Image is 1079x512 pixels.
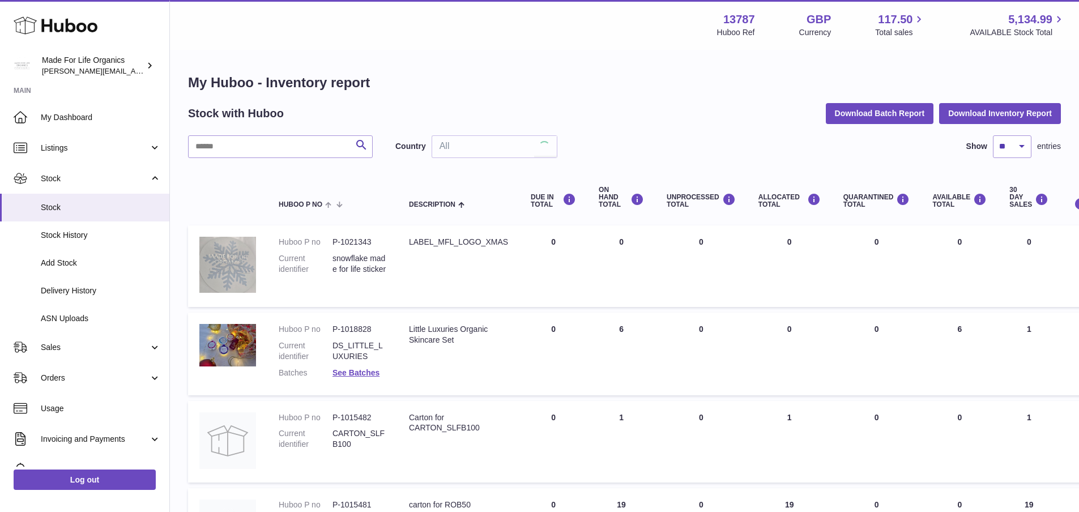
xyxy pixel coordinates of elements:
a: Log out [14,470,156,490]
dt: Huboo P no [279,237,332,248]
dd: P-1018828 [332,324,386,335]
dt: Huboo P no [279,500,332,510]
td: 0 [921,401,998,483]
td: 0 [519,225,587,307]
div: Huboo Ref [717,27,755,38]
span: 0 [875,237,879,246]
td: 1 [998,313,1060,395]
div: QUARANTINED Total [843,193,910,208]
strong: 13787 [723,12,755,27]
span: Delivery History [41,285,161,296]
span: 0 [875,413,879,422]
span: Invoicing and Payments [41,434,149,445]
td: 1 [587,401,655,483]
label: Show [966,141,987,152]
td: 6 [921,313,998,395]
td: 6 [587,313,655,395]
td: 0 [998,225,1060,307]
span: 0 [875,325,879,334]
dd: DS_LITTLE_LUXURIES [332,340,386,362]
dt: Huboo P no [279,412,332,423]
span: Stock History [41,230,161,241]
dd: P-1015482 [332,412,386,423]
span: ASN Uploads [41,313,161,324]
span: Stock [41,202,161,213]
a: 117.50 Total sales [875,12,926,38]
dt: Current identifier [279,253,332,275]
span: Sales [41,342,149,353]
div: LABEL_MFL_LOGO_XMAS [409,237,508,248]
td: 1 [998,401,1060,483]
button: Download Inventory Report [939,103,1061,123]
span: AVAILABLE Stock Total [970,27,1065,38]
div: UNPROCESSED Total [667,193,736,208]
dd: P-1021343 [332,237,386,248]
div: DUE IN TOTAL [531,193,576,208]
span: Cases [41,464,161,475]
td: 0 [655,401,747,483]
dd: P-1015481 [332,500,386,510]
td: 0 [747,313,832,395]
img: product image [199,324,256,366]
label: Country [395,141,426,152]
dd: snowflake made for life sticker [332,253,386,275]
span: My Dashboard [41,112,161,123]
span: Usage [41,403,161,414]
span: Total sales [875,27,926,38]
div: ON HAND Total [599,186,644,209]
td: 0 [519,401,587,483]
div: Carton for CARTON_SLFB100 [409,412,508,434]
div: carton for ROB50 [409,500,508,510]
span: Huboo P no [279,201,322,208]
span: 117.50 [878,12,912,27]
button: Download Batch Report [826,103,934,123]
td: 0 [747,225,832,307]
span: Add Stock [41,258,161,268]
td: 0 [519,313,587,395]
a: 5,134.99 AVAILABLE Stock Total [970,12,1065,38]
img: geoff.winwood@madeforlifeorganics.com [14,57,31,74]
img: product image [199,237,256,293]
div: Made For Life Organics [42,55,144,76]
dt: Batches [279,368,332,378]
span: Orders [41,373,149,383]
img: product image [199,412,256,469]
td: 0 [587,225,655,307]
div: 30 DAY SALES [1009,186,1048,209]
h2: Stock with Huboo [188,106,284,121]
dt: Current identifier [279,428,332,450]
dt: Huboo P no [279,324,332,335]
div: Little Luxuries Organic Skincare Set [409,324,508,345]
strong: GBP [807,12,831,27]
span: entries [1037,141,1061,152]
span: [PERSON_NAME][EMAIL_ADDRESS][PERSON_NAME][DOMAIN_NAME] [42,66,288,75]
span: 5,134.99 [1008,12,1052,27]
td: 1 [747,401,832,483]
td: 0 [655,313,747,395]
td: 0 [921,225,998,307]
span: Description [409,201,455,208]
span: 0 [875,500,879,509]
dt: Current identifier [279,340,332,362]
span: Stock [41,173,149,184]
dd: CARTON_SLFB100 [332,428,386,450]
div: Currency [799,27,831,38]
a: See Batches [332,368,379,377]
h1: My Huboo - Inventory report [188,74,1061,92]
span: Listings [41,143,149,153]
div: AVAILABLE Total [932,193,987,208]
div: ALLOCATED Total [758,193,821,208]
td: 0 [655,225,747,307]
